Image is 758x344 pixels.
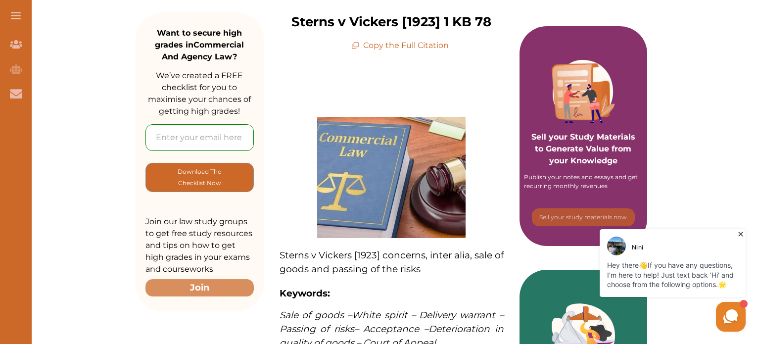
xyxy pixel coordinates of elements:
[280,323,354,335] span: Passing of risks
[354,323,428,335] span: – Acceptance –
[145,216,254,275] p: Join our law study groups to get free study resources and tips on how to get high grades in your ...
[145,163,254,192] button: [object Object]
[145,279,254,296] button: Join
[148,71,251,116] span: We’ve created a FREE checklist for you to maximise your chances of getting high grades!
[166,166,234,189] p: Download The Checklist Now
[317,117,466,238] img: Commercial-and-Agency-Law-feature-300x245.jpg
[280,288,330,299] strong: Keywords:
[529,103,638,167] p: Sell your Study Materials to Generate Value from your Knowledge
[521,227,748,334] iframe: HelpCrunch
[524,173,643,191] div: Publish your notes and essays and get recurring monthly revenues
[352,309,408,321] span: White spirit
[145,124,254,151] input: Enter your email here
[155,28,244,61] strong: Want to secure high grades in Commercial And Agency Law ?
[280,309,352,321] span: Sale of goods –
[280,249,504,275] span: Sterns v Vickers [1923] concerns, inter alia, sale of goods and passing of the risks
[552,60,615,123] img: Purple card image
[411,309,504,321] span: – Delivery warrant –
[539,213,627,222] p: Sell your study materials now
[532,208,635,226] button: [object Object]
[351,40,449,51] p: Copy the Full Citation
[291,12,491,32] p: Sterns v Vickers [1923] 1 KB 78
